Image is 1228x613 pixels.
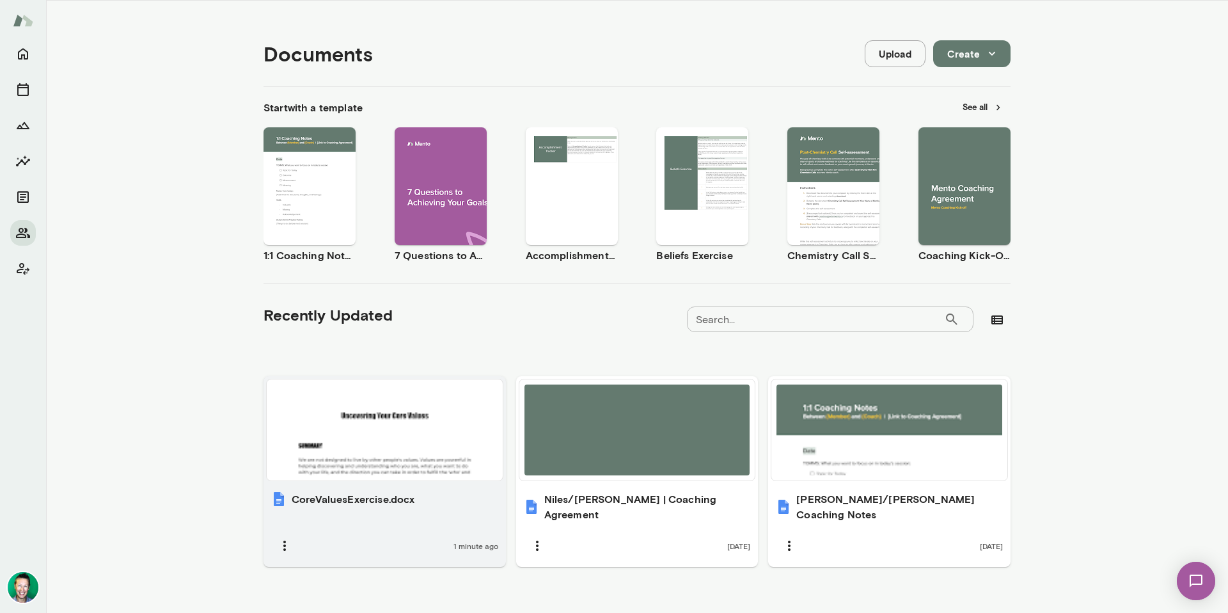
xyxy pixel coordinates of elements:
[776,499,791,514] img: Niles/Brian Coaching Notes
[264,248,356,263] h6: 1:1 Coaching Notes
[10,256,36,282] button: Client app
[13,8,33,33] img: Mento
[292,491,414,507] h6: CoreValuesExercise.docx
[544,491,751,522] h6: Niles/[PERSON_NAME] | Coaching Agreement
[980,541,1003,551] span: [DATE]
[264,100,363,115] h6: Start with a template
[453,541,498,551] span: 1 minute ago
[526,248,618,263] h6: Accomplishment Tracker
[271,491,287,507] img: CoreValuesExercise.docx
[918,248,1011,263] h6: Coaching Kick-Off | Coaching Agreement
[524,499,539,514] img: Niles/Brian | Coaching Agreement
[395,248,487,263] h6: 7 Questions to Achieving Your Goals
[10,77,36,102] button: Sessions
[865,40,925,67] button: Upload
[10,184,36,210] button: Documents
[10,113,36,138] button: Growth Plan
[264,42,373,66] h4: Documents
[10,148,36,174] button: Insights
[933,40,1011,67] button: Create
[264,305,393,325] h5: Recently Updated
[656,248,748,263] h6: Beliefs Exercise
[10,41,36,67] button: Home
[8,572,38,603] img: Brian Lawrence
[727,541,750,551] span: [DATE]
[787,248,879,263] h6: Chemistry Call Self-Assessment [Coaches only]
[796,491,1003,522] h6: [PERSON_NAME]/[PERSON_NAME] Coaching Notes
[955,97,1011,117] button: See all
[10,220,36,246] button: Members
